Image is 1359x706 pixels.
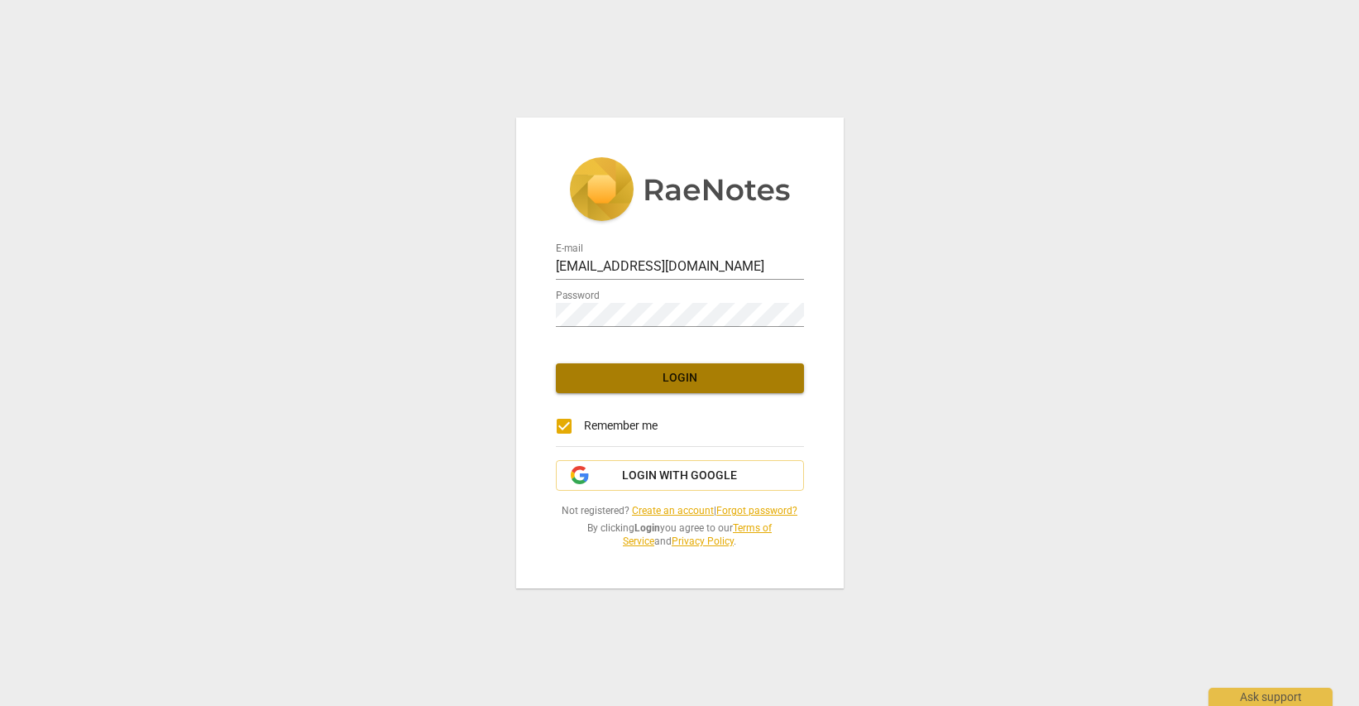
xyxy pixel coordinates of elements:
a: Create an account [632,505,714,516]
label: Password [556,291,600,300]
span: By clicking you agree to our and . [556,521,804,549]
img: 5ac2273c67554f335776073100b6d88f.svg [569,157,791,225]
button: Login [556,363,804,393]
span: Not registered? | [556,504,804,518]
span: Login [569,370,791,387]
label: E-mail [556,243,583,253]
div: Ask support [1208,688,1333,706]
a: Privacy Policy [672,536,734,547]
b: Login [634,522,660,534]
a: Forgot password? [716,505,797,516]
span: Remember me [584,417,658,435]
span: Login with Google [622,468,737,484]
button: Login with Google [556,460,804,492]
